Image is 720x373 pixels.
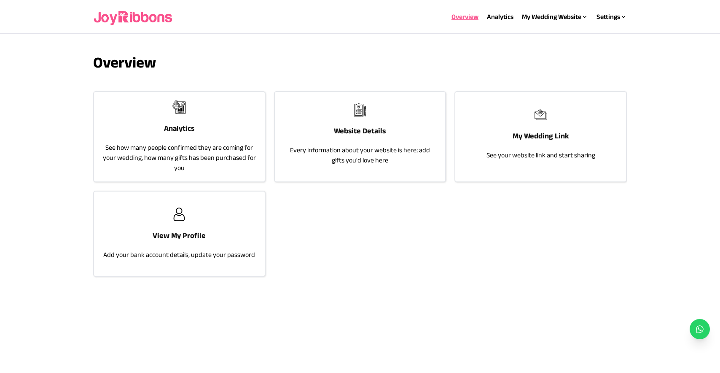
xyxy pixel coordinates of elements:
[164,122,194,134] h3: Analytics
[153,230,206,241] h3: View My Profile
[451,13,478,20] a: Overview
[93,3,174,30] img: joyribbons
[513,130,569,142] h3: My Wedding Link
[454,91,627,182] a: joyribbonsMy Wedding LinkSee your website link and start sharing
[102,143,256,173] p: See how many people confirmed they are coming for your wedding, how many gifts has been purchased...
[353,103,367,116] img: joyribbons
[93,191,266,277] a: joyribbonsView My ProfileAdd your bank account details, update your password
[283,145,437,165] p: Every information about your website is here; add gifts you'd love here
[596,12,627,22] div: Settings
[487,13,513,20] a: Analytics
[334,125,386,137] h3: Website Details
[103,250,255,260] p: Add your bank account details, update your password
[534,108,548,122] img: joyribbons
[93,91,266,182] a: joyribbonsAnalyticsSee how many people confirmed they are coming for your wedding, how many gifts...
[522,12,588,22] div: My Wedding Website
[93,54,627,71] h3: Overview
[486,150,595,160] p: See your website link and start sharing
[172,100,186,114] img: joyribbons
[172,208,186,221] img: joyribbons
[274,91,446,182] a: joyribbonsWebsite DetailsEvery information about your website is here; add gifts you'd love here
